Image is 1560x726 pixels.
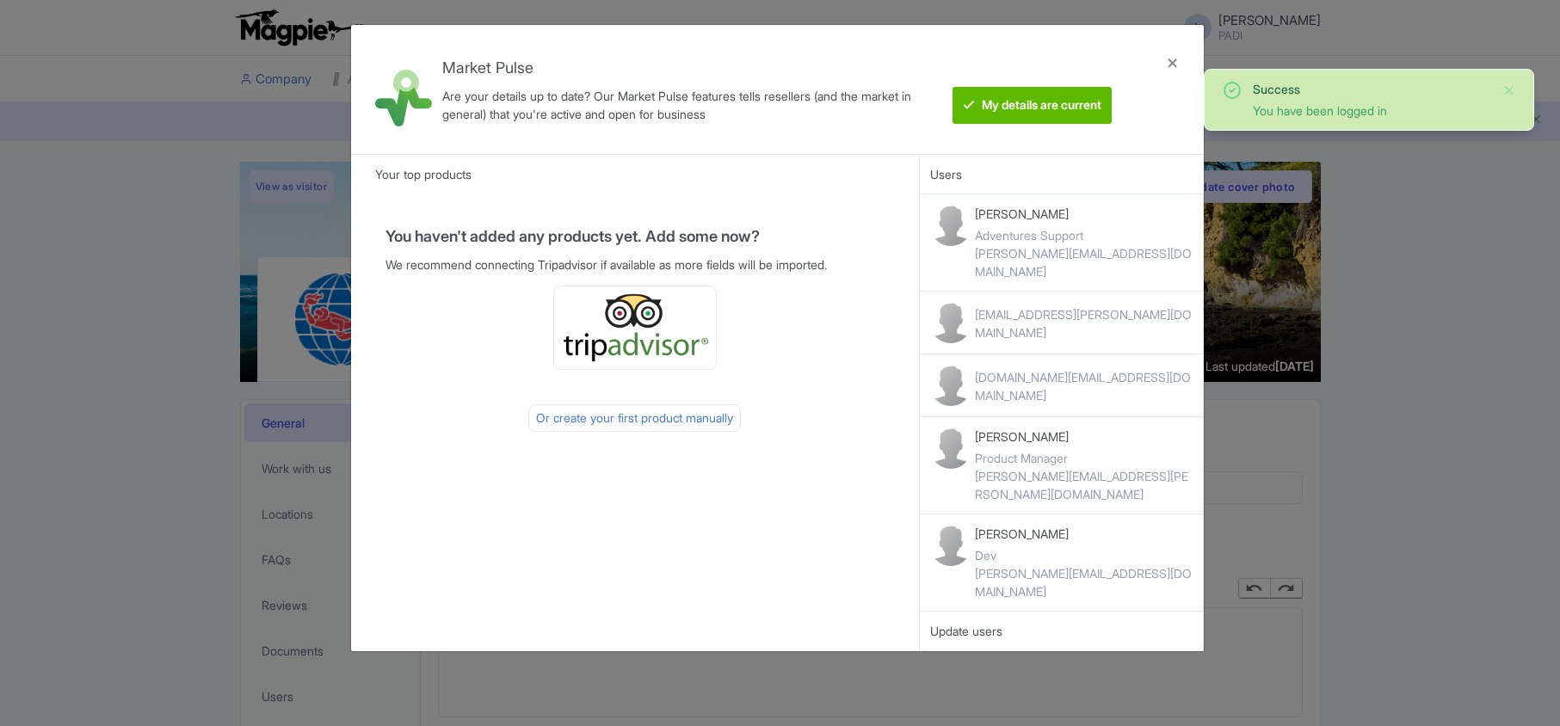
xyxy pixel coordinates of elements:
div: [PERSON_NAME][EMAIL_ADDRESS][PERSON_NAME][DOMAIN_NAME] [975,467,1193,503]
div: [PERSON_NAME][EMAIL_ADDRESS][DOMAIN_NAME] [975,244,1193,280]
div: [PERSON_NAME][EMAIL_ADDRESS][DOMAIN_NAME] [975,564,1193,600]
div: [EMAIL_ADDRESS][PERSON_NAME][DOMAIN_NAME] [975,305,1193,341]
img: contact-b11cc6e953956a0c50a2f97983291f06.png [930,365,971,406]
p: We recommend connecting Tripadvisor if available as more fields will be imported. [385,255,885,274]
img: ta_logo-885a1c64328048f2535e39284ba9d771.png [561,293,709,362]
div: Update users [930,622,1193,641]
img: contact-b11cc6e953956a0c50a2f97983291f06.png [930,525,971,566]
div: Product Manager [975,449,1193,467]
p: [PERSON_NAME] [975,205,1193,223]
p: [PERSON_NAME] [975,428,1193,446]
div: You have been logged in [1253,102,1489,120]
img: contact-b11cc6e953956a0c50a2f97983291f06.png [930,428,971,469]
img: contact-b11cc6e953956a0c50a2f97983291f06.png [930,302,971,343]
p: [PERSON_NAME] [975,525,1193,543]
h4: You haven't added any products yet. Add some now? [385,228,885,245]
btn: My details are current [953,87,1112,124]
img: market_pulse-1-0a5220b3d29e4a0de46fb7534bebe030.svg [375,70,432,126]
img: contact-b11cc6e953956a0c50a2f97983291f06.png [930,205,971,246]
div: Users [920,154,1205,194]
button: Close [1502,80,1516,101]
div: Or create your first product manually [528,404,741,432]
div: Are your details up to date? Our Market Pulse features tells resellers (and the market in general... [442,87,912,123]
h4: Market Pulse [442,59,912,77]
div: [DOMAIN_NAME][EMAIL_ADDRESS][DOMAIN_NAME] [975,368,1193,404]
div: Dev [975,546,1193,564]
div: Success [1253,80,1489,98]
div: Adventures Support [975,226,1193,244]
div: Your top products [351,154,919,194]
